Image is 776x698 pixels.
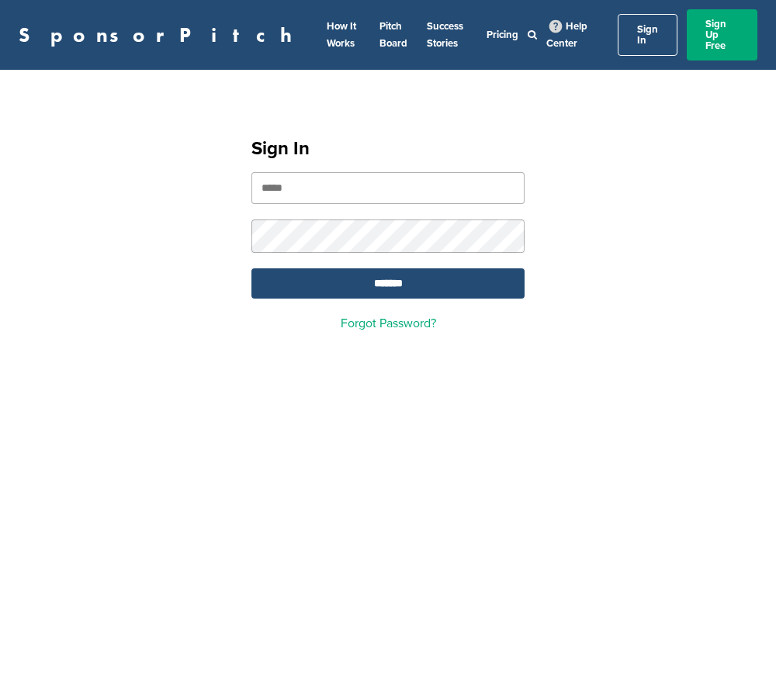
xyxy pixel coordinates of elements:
a: How It Works [327,20,356,50]
a: Pricing [487,29,518,41]
a: SponsorPitch [19,25,302,45]
a: Forgot Password? [341,316,436,331]
a: Sign In [618,14,677,56]
a: Sign Up Free [687,9,757,60]
h1: Sign In [251,135,525,163]
a: Help Center [546,17,587,53]
a: Success Stories [427,20,463,50]
a: Pitch Board [379,20,407,50]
